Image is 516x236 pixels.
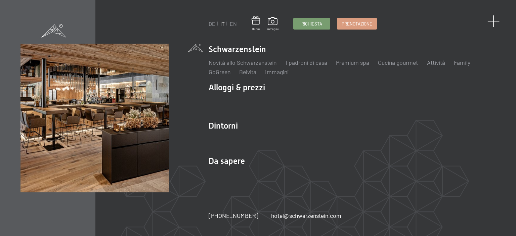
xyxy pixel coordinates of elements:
[265,68,289,76] a: Immagini
[342,21,372,27] span: Prenotazione
[378,59,418,66] a: Cucina gourmet
[239,68,256,76] a: Belvita
[427,59,445,66] a: Attività
[209,211,258,220] a: [PHONE_NUMBER]
[209,59,276,66] a: Novità allo Schwarzenstein
[454,59,470,66] a: Family
[252,27,260,31] span: Buoni
[271,211,341,220] a: hotel@schwarzenstein.com
[230,20,237,27] a: EN
[209,20,215,27] a: DE
[209,68,230,76] a: GoGreen
[267,17,278,31] a: Immagini
[294,18,330,29] a: Richiesta
[301,21,322,27] span: Richiesta
[336,59,369,66] a: Premium spa
[337,18,377,29] a: Prenotazione
[267,27,278,31] span: Immagini
[220,20,225,27] a: IT
[285,59,327,66] a: I padroni di casa
[252,16,260,31] a: Buoni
